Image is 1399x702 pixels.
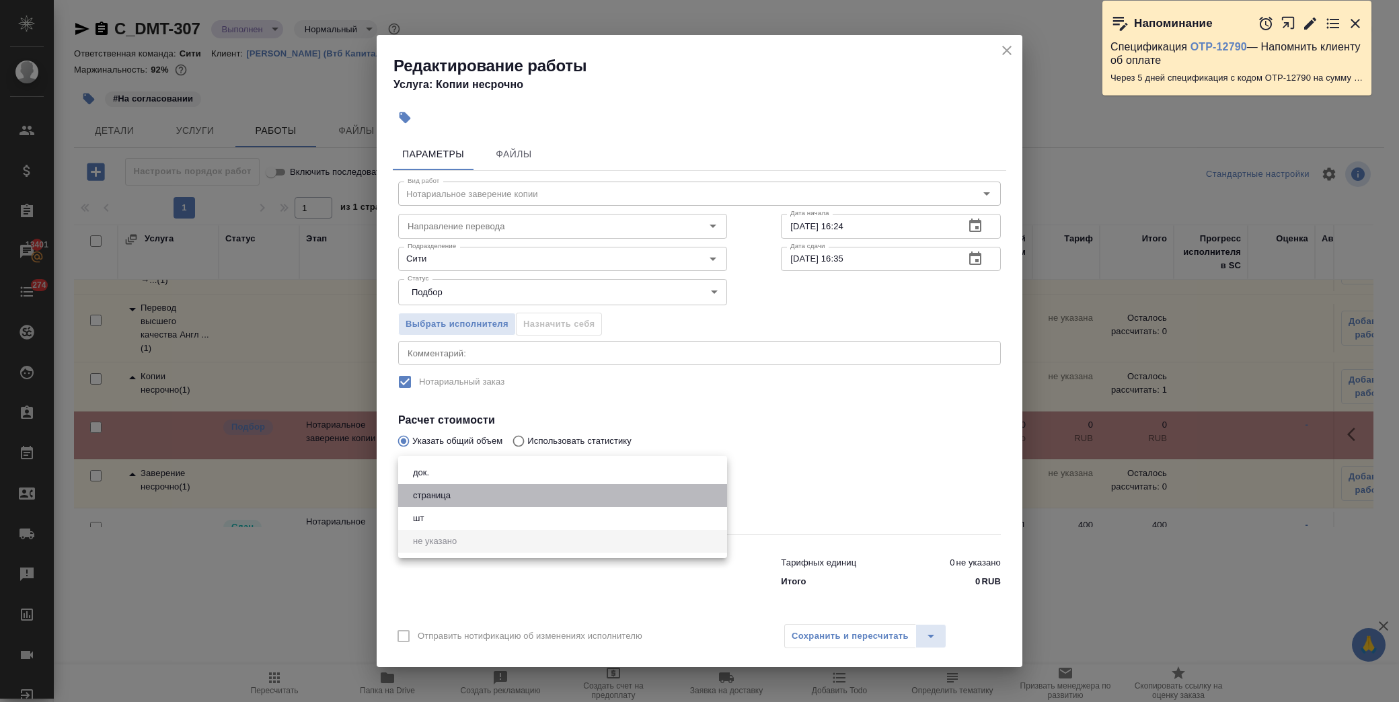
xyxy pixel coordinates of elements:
p: Напоминание [1134,17,1213,30]
button: Отложить [1258,15,1274,32]
a: OTP-12790 [1190,41,1247,52]
button: шт [409,511,428,526]
button: Закрыть [1347,15,1363,32]
p: Спецификация — Напомнить клиенту об оплате [1110,40,1363,67]
button: не указано [409,534,461,549]
button: док. [409,465,433,480]
button: Перейти в todo [1325,15,1341,32]
button: Открыть в новой вкладке [1281,9,1296,38]
p: Через 5 дней спецификация с кодом OTP-12790 на сумму 359496 RUB будет просрочена [1110,71,1363,85]
button: страница [409,488,455,503]
button: Редактировать [1302,15,1318,32]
